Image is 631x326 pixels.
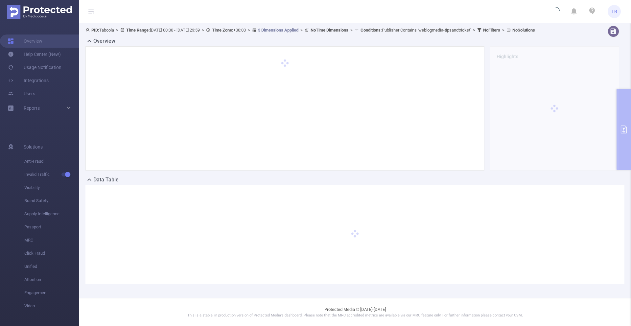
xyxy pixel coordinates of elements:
span: MRC [24,234,79,247]
span: Invalid Traffic [24,168,79,181]
span: > [500,28,506,33]
span: > [114,28,120,33]
span: Reports [24,105,40,111]
span: > [348,28,355,33]
span: > [200,28,206,33]
b: PID: [91,28,99,33]
img: Protected Media [7,5,72,19]
span: Supply Intelligence [24,207,79,221]
h2: Data Table [93,176,119,184]
span: Anti-Fraud [24,155,79,168]
span: > [471,28,477,33]
span: Video [24,299,79,313]
a: Users [8,87,35,100]
span: > [298,28,305,33]
b: Time Range: [126,28,150,33]
p: This is a stable, in production version of Protected Media's dashboard. Please note that the MRC ... [95,313,615,318]
span: Brand Safety [24,194,79,207]
a: Usage Notification [8,61,61,74]
span: > [246,28,252,33]
span: Solutions [24,140,43,153]
a: Overview [8,35,42,48]
b: No Solutions [512,28,535,33]
b: No Filters [483,28,500,33]
span: Publisher Contains 'weblogmedia-tipsandtrickst' [361,28,471,33]
i: icon: user [85,28,91,32]
footer: Protected Media © [DATE]-[DATE] [79,298,631,326]
span: Taboola [DATE] 00:00 - [DATE] 23:59 +00:00 [85,28,535,33]
a: Reports [24,102,40,115]
h2: Overview [93,37,115,45]
span: Visibility [24,181,79,194]
span: Click Fraud [24,247,79,260]
b: No Time Dimensions [311,28,348,33]
i: icon: loading [552,7,560,16]
u: 3 Dimensions Applied [258,28,298,33]
a: Help Center (New) [8,48,61,61]
b: Conditions : [361,28,382,33]
b: Time Zone: [212,28,233,33]
a: Integrations [8,74,49,87]
span: Attention [24,273,79,286]
span: Engagement [24,286,79,299]
span: LB [612,5,617,18]
span: Unified [24,260,79,273]
span: Passport [24,221,79,234]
